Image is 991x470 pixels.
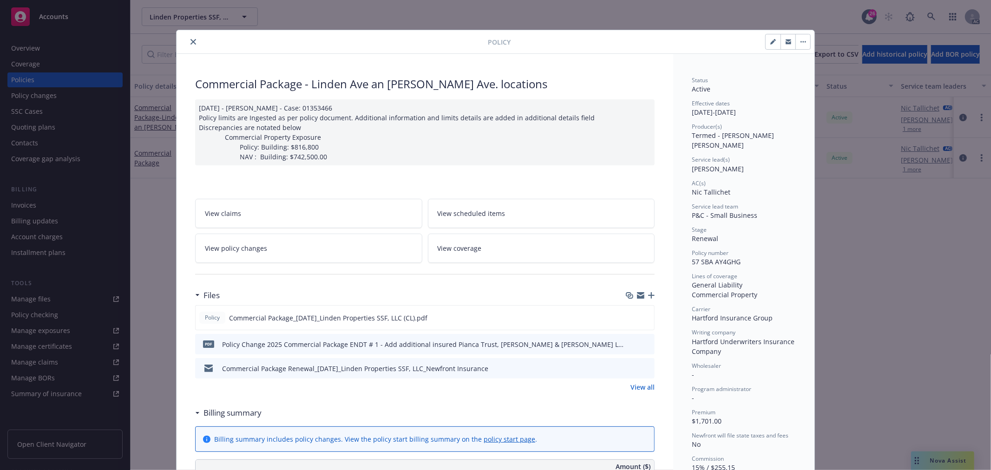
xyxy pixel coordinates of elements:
[692,313,773,322] span: Hartford Insurance Group
[692,249,728,257] span: Policy number
[195,76,655,92] div: Commercial Package - Linden Ave an [PERSON_NAME] Ave. locations
[195,289,220,301] div: Files
[222,364,488,373] div: Commercial Package Renewal_[DATE]_Linden Properties SSF, LLC_Newfront Insurance
[642,313,650,323] button: preview file
[692,272,737,280] span: Lines of coverage
[628,364,635,373] button: download file
[627,313,635,323] button: download file
[692,370,694,379] span: -
[438,243,482,253] span: View coverage
[428,199,655,228] a: View scheduled items
[203,313,222,322] span: Policy
[692,393,694,402] span: -
[692,290,796,300] div: Commercial Property
[692,440,701,449] span: No
[692,455,724,463] span: Commission
[630,382,655,392] a: View all
[692,164,744,173] span: [PERSON_NAME]
[692,99,730,107] span: Effective dates
[195,407,262,419] div: Billing summary
[692,99,796,117] div: [DATE] - [DATE]
[229,313,427,323] span: Commercial Package_[DATE]_Linden Properties SSF, LLC (CL).pdf
[692,156,730,163] span: Service lead(s)
[188,36,199,47] button: close
[205,209,241,218] span: View claims
[692,123,722,131] span: Producer(s)
[692,337,796,356] span: Hartford Underwriters Insurance Company
[222,339,624,349] div: Policy Change 2025 Commercial Package ENDT # 1 - Add additional insured Pianca Trust, [PERSON_NAM...
[205,243,267,253] span: View policy changes
[628,339,635,349] button: download file
[195,234,422,263] a: View policy changes
[692,417,722,425] span: $1,701.00
[692,188,730,196] span: Nic Tallichet
[692,305,710,313] span: Carrier
[203,407,262,419] h3: Billing summary
[488,37,511,47] span: Policy
[692,408,715,416] span: Premium
[214,434,537,444] div: Billing summary includes policy changes. View the policy start billing summary on the .
[692,362,721,370] span: Wholesaler
[692,234,718,243] span: Renewal
[692,202,738,210] span: Service lead team
[692,385,751,393] span: Program administrator
[195,99,655,165] div: [DATE] - [PERSON_NAME] - Case: 01353466 Policy limits are Ingested as per policy document. Additi...
[692,257,741,266] span: 57 SBA AY4GHG
[692,76,708,84] span: Status
[203,289,220,301] h3: Files
[692,211,757,220] span: P&C - Small Business
[692,85,710,93] span: Active
[643,364,651,373] button: preview file
[643,339,651,349] button: preview file
[692,179,706,187] span: AC(s)
[203,340,214,347] span: pdf
[692,328,735,336] span: Writing company
[692,131,776,150] span: Termed - [PERSON_NAME] [PERSON_NAME]
[195,199,422,228] a: View claims
[692,431,788,439] span: Newfront will file state taxes and fees
[428,234,655,263] a: View coverage
[438,209,505,218] span: View scheduled items
[484,435,535,444] a: policy start page
[692,280,796,290] div: General Liability
[692,226,707,234] span: Stage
